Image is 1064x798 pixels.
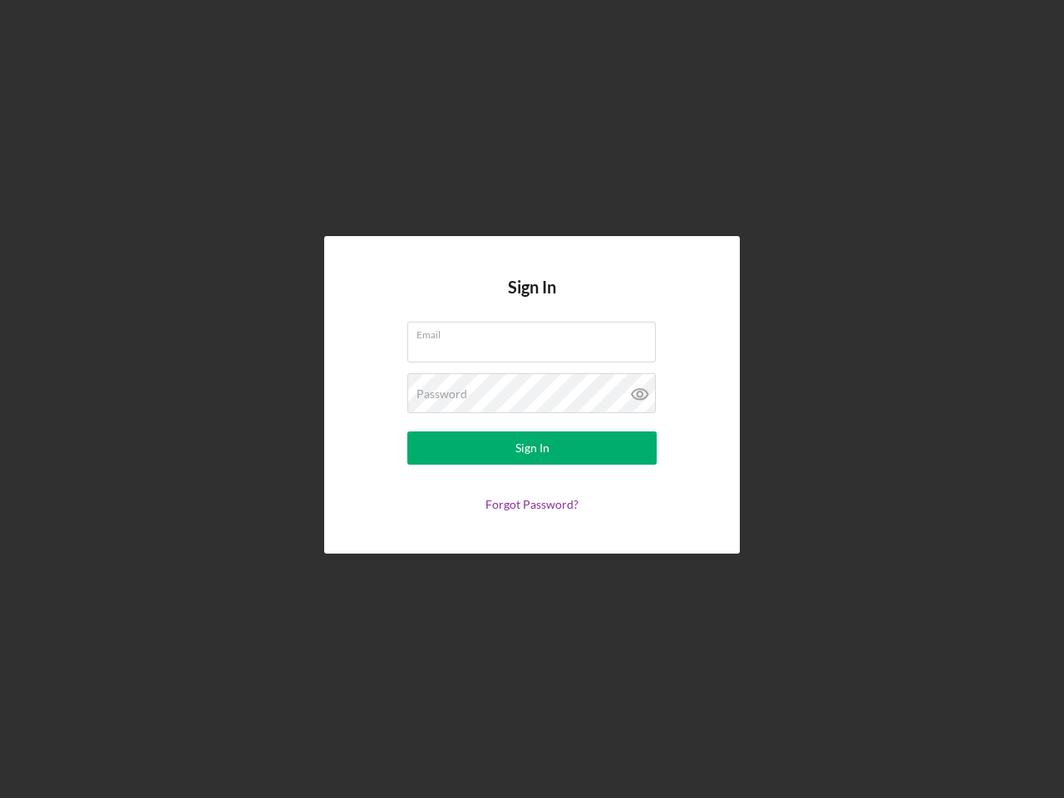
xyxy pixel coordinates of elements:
a: Forgot Password? [485,497,579,511]
label: Email [416,323,656,341]
div: Sign In [515,431,549,465]
label: Password [416,387,467,401]
h4: Sign In [508,278,556,322]
button: Sign In [407,431,657,465]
